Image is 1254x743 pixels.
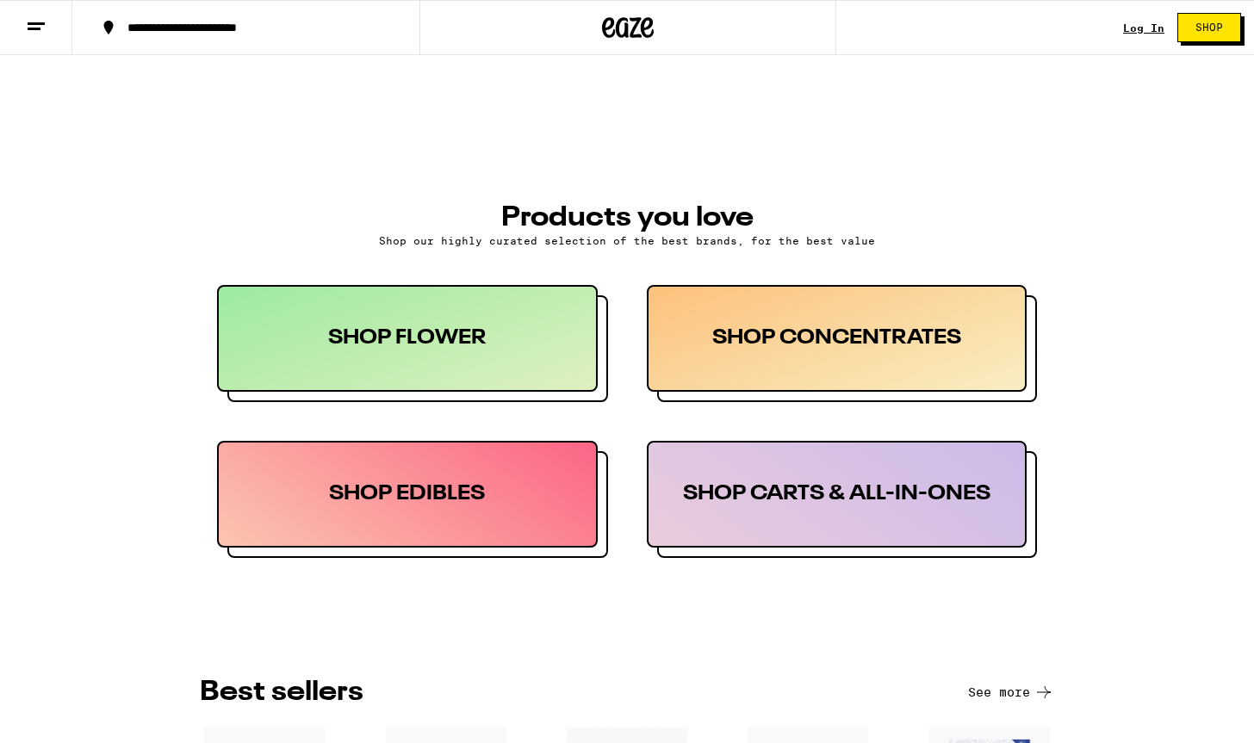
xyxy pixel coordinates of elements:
p: Shop our highly curated selection of the best brands, for the best value [217,235,1037,246]
span: Hi. Need any help? [10,12,124,26]
button: See more [968,682,1054,703]
button: SHOP EDIBLES [217,441,608,558]
a: Shop [1164,13,1254,42]
a: Log In [1123,22,1164,34]
div: SHOP CARTS & ALL-IN-ONES [647,441,1027,548]
button: SHOP CARTS & ALL-IN-ONES [647,441,1038,558]
h3: BEST SELLERS [200,678,363,706]
button: Shop [1177,13,1241,42]
button: SHOP CONCENTRATES [647,285,1038,402]
div: SHOP EDIBLES [217,441,598,548]
span: Shop [1195,22,1223,33]
button: SHOP FLOWER [217,285,608,402]
h3: PRODUCTS YOU LOVE [217,204,1037,232]
div: SHOP FLOWER [217,285,598,392]
div: SHOP CONCENTRATES [647,285,1027,392]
